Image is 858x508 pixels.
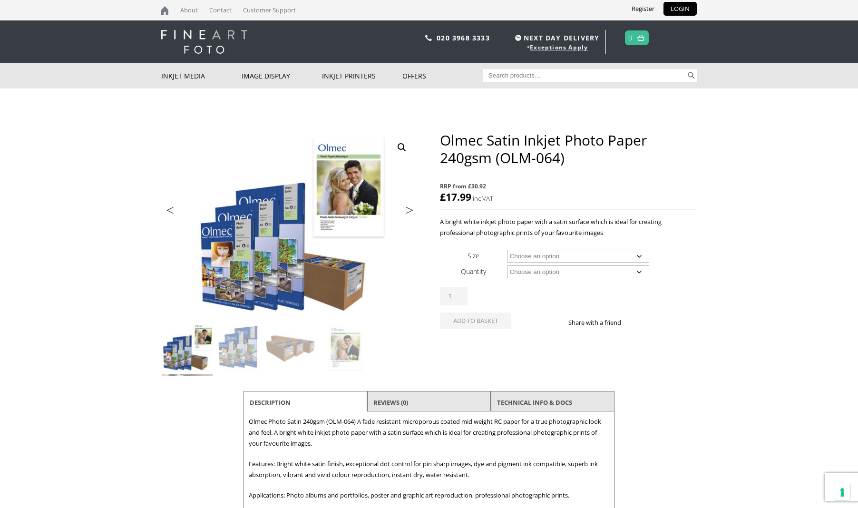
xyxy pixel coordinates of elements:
p: Features: Bright white satin finish, exceptional dot control for pin sharp images, dye and pigmen... [249,459,609,480]
img: time.svg [515,35,521,41]
img: Olmec Satin Inkjet Photo Paper 240gsm (OLM-064) [161,131,418,321]
h1: Olmec Satin Inkjet Photo Paper 240gsm (OLM-064) [440,131,697,166]
a: Image Display [242,63,322,88]
a: Offers [402,63,483,88]
a: Inkjet Printers [322,63,402,88]
span: NEXT DAY DELIVERY [513,32,599,43]
label: Quantity [461,267,486,276]
a: Register [624,2,662,16]
img: phone.svg [425,35,432,41]
bdi: 17.99 [440,190,471,204]
a: Exceptions Apply [530,43,588,51]
img: Olmec Satin Inkjet Photo Paper 240gsm (OLM-064) - Image 4 [319,322,370,373]
button: Search [686,69,697,82]
a: 020 3968 3333 [437,33,490,42]
p: Applications: Photo albums and portfolios, poster and graphic art reproduction, professional phot... [249,490,609,501]
img: Olmec Satin Inkjet Photo Paper 240gsm (OLM-064) - Image 2 [418,131,675,321]
a: TECHNICAL INFO & DOCS [497,394,572,411]
img: Olmec Satin Inkjet Photo Paper 240gsm (OLM-064) [162,322,213,373]
img: logo-white.svg [161,30,247,54]
p: A bright white inkjet photo paper with a satin surface which is ideal for creating professional p... [440,216,697,238]
a: Description [250,394,291,411]
button: Your consent preferences for tracking technologies [834,484,850,500]
input: Product quantity [440,287,468,305]
a: Inkjet Media [161,63,242,88]
a: View full-screen image gallery [393,139,410,156]
img: Olmec Satin Inkjet Photo Paper 240gsm (OLM-064) - Image 3 [266,322,318,373]
button: Add to basket [440,313,511,329]
p: Olmec Photo Satin 240gsm (OLM-064) A fade resistant microporous coated mid weight RC paper for a ... [249,416,609,449]
a: 0 [628,31,633,45]
span: £ [440,190,446,204]
a: LOGIN [663,2,697,16]
label: Size [468,251,479,260]
a: Reviews (0) [373,394,408,411]
span: RRP from £30.92 [440,181,697,192]
img: basket.svg [637,35,644,41]
img: Olmec Satin Inkjet Photo Paper 240gsm (OLM-064) - Image 5 [162,374,213,425]
p: Share with a friend [568,317,633,328]
img: Olmec Satin Inkjet Photo Paper 240gsm (OLM-064) - Image 2 [214,322,265,373]
input: Search products… [483,69,686,82]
